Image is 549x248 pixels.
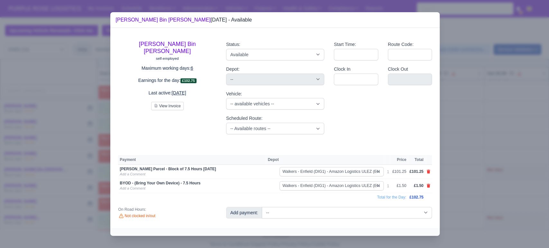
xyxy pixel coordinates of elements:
[266,155,385,165] th: Depot
[139,41,196,54] a: [PERSON_NAME] Bin [PERSON_NAME]
[151,102,184,110] button: View Invoice
[226,41,240,48] label: Status:
[180,78,197,83] span: £102.75
[387,183,389,189] div: 1
[388,41,414,48] label: Route Code:
[156,57,179,60] small: self-employed
[391,155,408,165] th: Price
[391,179,408,193] td: £1.50
[334,41,356,48] label: Start Time:
[120,186,145,190] a: Add a Comment
[120,166,264,172] div: [PERSON_NAME] Parcel - Block of 7.5 Hours [DATE]
[118,213,216,219] div: Not clocked in/out
[226,66,240,73] label: Depot:
[226,207,262,218] div: Add payment:
[334,66,350,73] label: Clock In
[118,77,216,84] p: Earnings for the day:
[115,17,210,22] a: [PERSON_NAME] Bin [PERSON_NAME]
[226,115,262,122] label: Scheduled Route:
[191,66,193,71] u: 6
[391,165,408,179] td: £101.25
[118,65,216,72] p: Maximum working days:
[409,195,423,199] span: £102.75
[409,169,423,174] span: £101.25
[414,183,423,188] span: £1.50
[118,207,216,212] div: On Road Hours:
[387,169,389,174] div: 1
[408,155,425,165] th: Total
[226,90,242,98] label: Vehicle:
[120,172,145,176] a: Add a Comment
[377,195,406,199] span: Total for the Day:
[115,16,252,24] div: [DATE] - Available
[118,155,266,165] th: Payment
[172,90,186,95] u: [DATE]
[118,89,216,97] p: Last active:
[120,181,264,186] div: BYOD - (Bring Your Own Device) - 7.5 Hours
[388,66,408,73] label: Clock Out
[517,217,549,248] iframe: Chat Widget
